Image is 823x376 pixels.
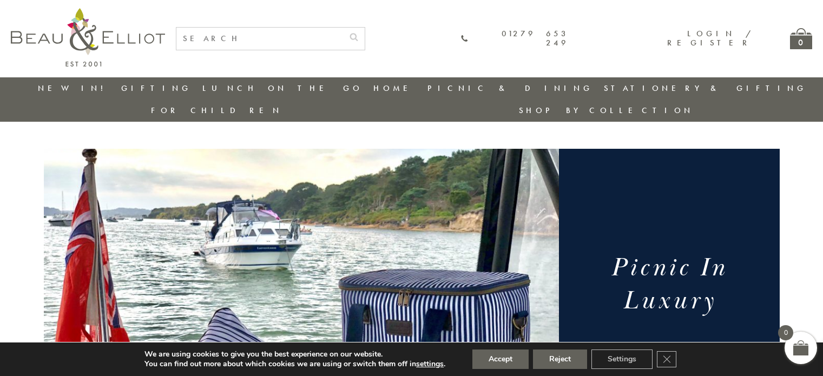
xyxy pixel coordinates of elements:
[460,29,569,48] a: 01279 653 249
[790,28,812,49] a: 0
[533,349,587,369] button: Reject
[778,325,793,340] span: 0
[472,349,529,369] button: Accept
[427,83,593,94] a: Picnic & Dining
[11,8,165,67] img: logo
[373,83,417,94] a: Home
[151,105,282,116] a: For Children
[667,28,752,48] a: Login / Register
[657,351,676,367] button: Close GDPR Cookie Banner
[572,252,766,318] h1: Picnic In Luxury
[604,83,807,94] a: Stationery & Gifting
[416,359,444,369] button: settings
[121,83,192,94] a: Gifting
[572,339,766,372] div: A wide selection of luxurious picnic cool bags, picnic sets and accessories.
[591,349,653,369] button: Settings
[519,105,694,116] a: Shop by collection
[144,359,445,369] p: You can find out more about which cookies we are using or switch them off in .
[202,83,363,94] a: Lunch On The Go
[144,349,445,359] p: We are using cookies to give you the best experience on our website.
[176,28,343,50] input: SEARCH
[38,83,110,94] a: New in!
